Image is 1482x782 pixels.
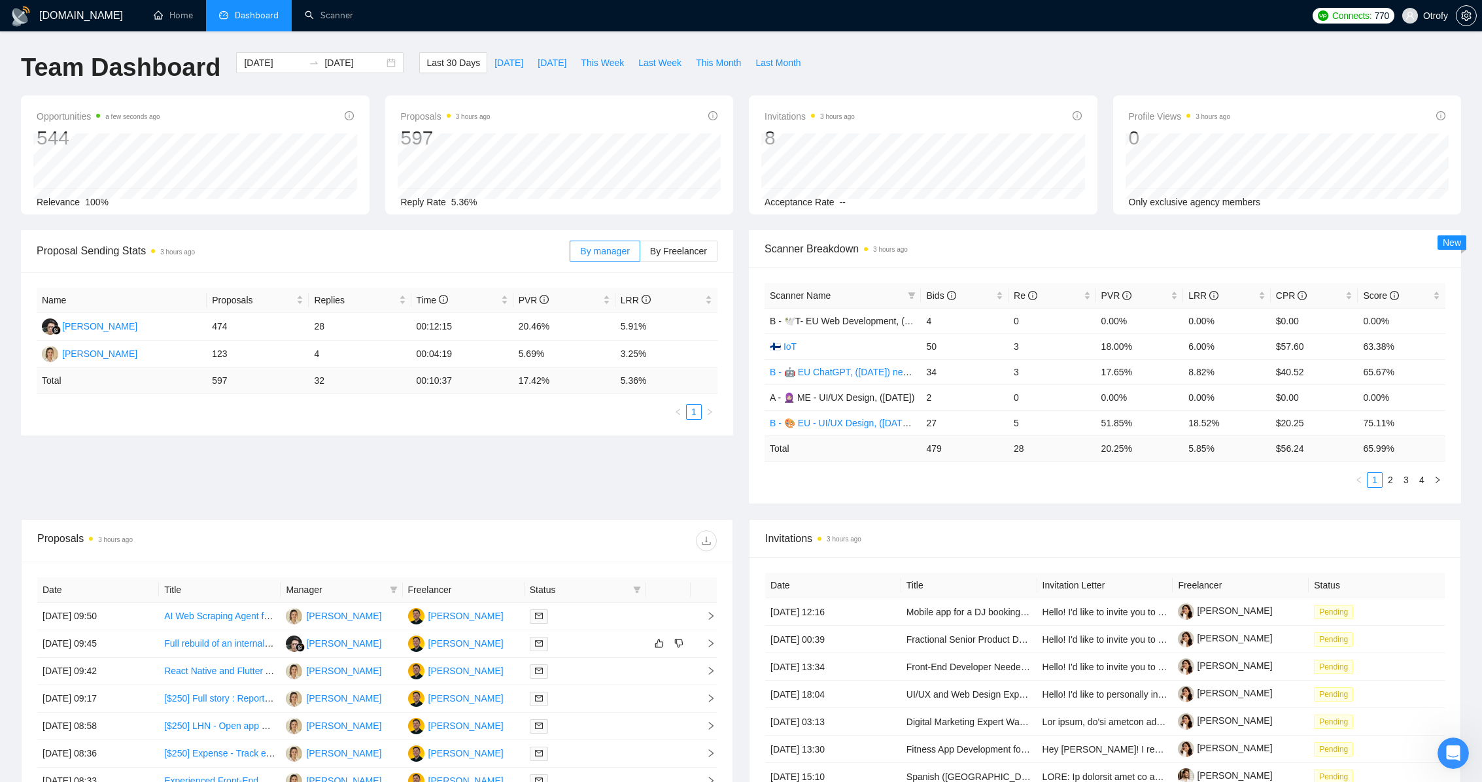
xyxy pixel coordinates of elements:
[535,667,543,675] span: mail
[286,692,381,703] a: MP[PERSON_NAME]
[84,388,95,399] a: Source reference 8878374:
[401,126,491,150] div: 597
[1008,435,1096,461] td: 28
[207,368,309,394] td: 597
[207,288,309,313] th: Proposals
[164,638,335,649] a: Full rebuild of an internal CRM on Dolibarr
[309,313,411,341] td: 28
[1008,384,1096,410] td: 0
[921,384,1008,410] td: 2
[513,341,615,368] td: 5.69%
[906,772,1268,782] a: Spanish ([GEOGRAPHIC_DATA]) Voice Actors Needed for Fictional Character Recording
[309,288,411,313] th: Replies
[642,295,651,304] span: info-circle
[770,290,831,301] span: Scanner Name
[921,435,1008,461] td: 479
[1355,476,1363,484] span: left
[387,580,400,600] span: filter
[1438,738,1469,769] iframe: Intercom live chat
[10,6,31,27] img: logo
[947,291,956,300] span: info-circle
[702,404,717,420] li: Next Page
[926,290,956,301] span: Bids
[52,326,61,335] img: gigradar-bm.png
[21,52,220,83] h1: Team Dashboard
[164,666,360,676] a: React Native and Flutter App Developer Needed
[1101,290,1132,301] span: PVR
[164,748,654,758] a: [$250] Expense - Track expense is moved to Self DM again after being submitted to WS while offlin...
[1096,384,1184,410] td: 0.00%
[696,530,717,551] button: download
[1008,333,1096,359] td: 3
[1332,8,1371,23] span: Connects:
[770,341,797,352] a: 🇫🇮 IoT
[21,290,241,341] div: We offer a option that's less expensive than our AI-powered bidding because it doesn't use AI tec...
[1129,109,1231,124] span: Profile Views
[37,243,570,259] span: Proposal Sending Stats
[1358,333,1445,359] td: 63.38%
[408,720,504,730] a: SO[PERSON_NAME]
[655,638,664,649] span: like
[390,586,398,594] span: filter
[921,333,1008,359] td: 50
[286,720,381,730] a: MP[PERSON_NAME]
[164,693,685,704] a: [$250] Full story : Reports appear in ToDo > Submit but missing Submit button until user clicks i...
[1414,472,1430,488] li: 4
[408,636,424,652] img: SO
[1096,435,1184,461] td: 20.25 %
[63,7,90,16] h1: Dima
[1178,713,1194,730] img: c1IfbBcwZMfkJNzVJ8hgh9hCBNYqlAZKS9vvfOLifG18usS2dkAEwMZE80hho6tw_8
[68,291,152,301] b: Template Bidder
[1209,291,1218,300] span: info-circle
[426,56,480,70] span: Last 30 Days
[286,665,381,675] a: MP[PERSON_NAME]
[538,56,566,70] span: [DATE]
[1183,333,1271,359] td: 6.00%
[314,293,396,307] span: Replies
[1096,308,1184,333] td: 0.00%
[205,5,230,30] button: Home
[21,348,241,438] div: For your 300 bids per month goal, you'll need multiple scanners since each scanner has a 300-job ...
[1178,770,1272,781] a: [PERSON_NAME]
[309,58,319,68] span: to
[37,368,207,394] td: Total
[1271,435,1358,461] td: $ 56.24
[408,637,504,648] a: SO[PERSON_NAME]
[408,690,424,707] img: SO
[765,241,1445,257] span: Scanner Breakdown
[10,282,251,492] div: AI Assistant from GigRadar 📡 says…
[686,404,702,420] li: 1
[535,612,543,620] span: mail
[428,746,504,760] div: [PERSON_NAME]
[1430,472,1445,488] button: right
[1188,290,1218,301] span: LRR
[765,197,835,207] span: Acceptance Rate
[1358,410,1445,435] td: 75.11%
[765,435,921,461] td: Total
[309,341,411,368] td: 4
[105,113,160,120] time: a few seconds ago
[873,246,908,253] time: 3 hours ago
[286,637,381,648] a: DF[PERSON_NAME]
[630,580,644,600] span: filter
[1314,606,1358,617] a: Pending
[1028,291,1037,300] span: info-circle
[1008,308,1096,333] td: 0
[21,59,204,161] div: Hi there! 👋 You’re chatting with the Our team is currently outside of working hours, but I’m here...
[9,5,33,30] button: go back
[105,427,116,437] a: Source reference 9239344:
[428,691,504,705] div: [PERSON_NAME]
[1129,126,1231,150] div: 0
[401,197,446,207] span: Reply Rate
[305,10,353,21] a: searchScanner
[1271,333,1358,359] td: $57.60
[1183,384,1271,410] td: 0.00%
[1271,384,1358,410] td: $0.00
[21,73,192,96] b: AI Assistant from GigRadar. 🤖
[408,718,424,734] img: SO
[428,664,504,678] div: [PERSON_NAME]
[324,56,384,70] input: End date
[428,609,504,623] div: [PERSON_NAME]
[1358,308,1445,333] td: 0.00%
[62,319,137,333] div: [PERSON_NAME]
